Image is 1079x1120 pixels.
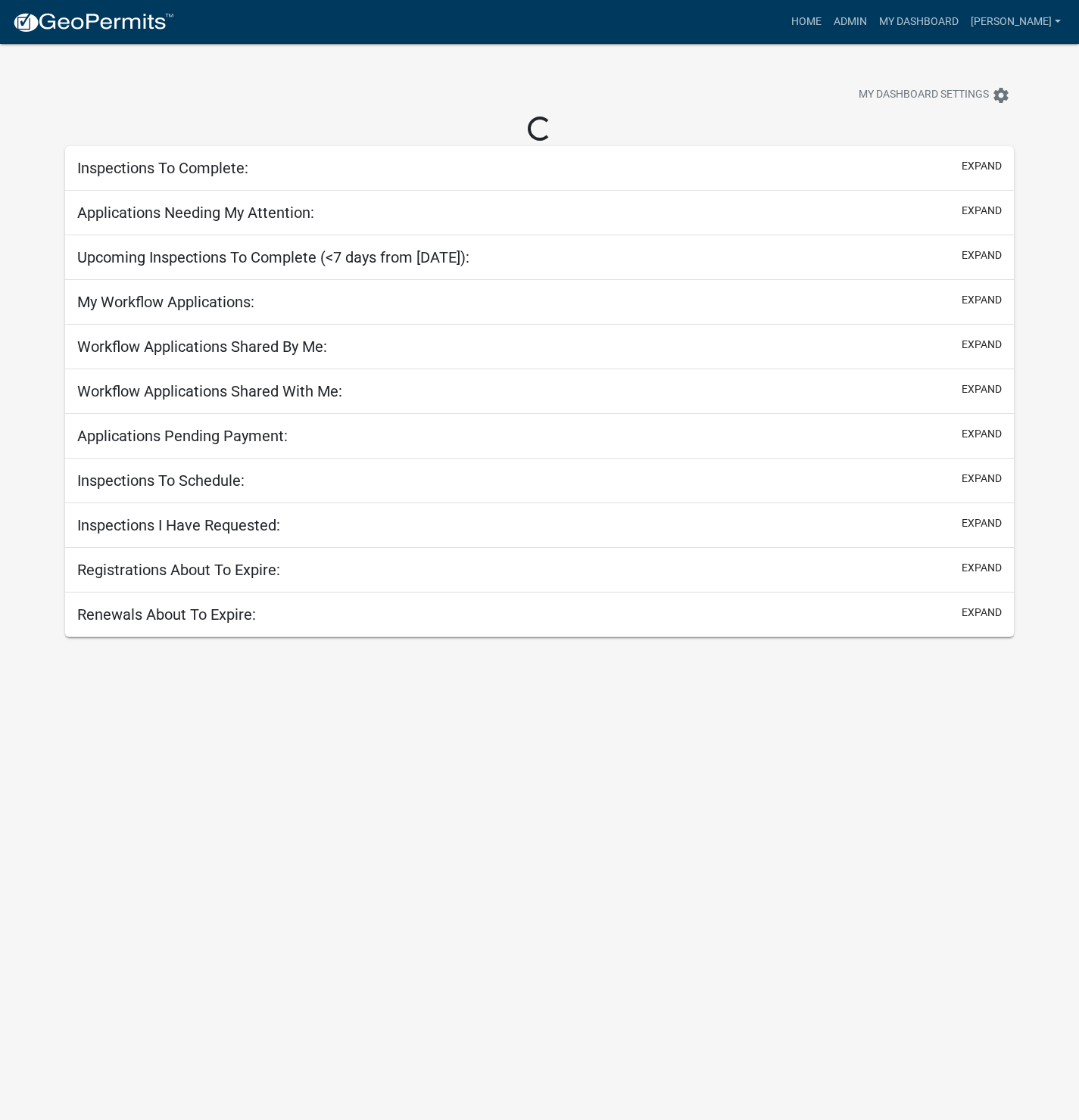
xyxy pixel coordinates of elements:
[962,247,1002,263] button: expand
[873,8,965,36] a: My Dashboard
[77,427,288,445] h5: Applications Pending Payment:
[962,381,1002,397] button: expand
[962,292,1002,308] button: expand
[962,605,1002,621] button: expand
[859,86,989,104] span: My Dashboard Settings
[77,561,280,579] h5: Registrations About To Expire:
[962,203,1002,219] button: expand
[962,337,1002,353] button: expand
[965,8,1067,36] a: [PERSON_NAME]
[77,382,342,400] h5: Workflow Applications Shared With Me:
[77,159,248,177] h5: Inspections To Complete:
[77,471,245,490] h5: Inspections To Schedule:
[77,204,314,222] h5: Applications Needing My Attention:
[77,293,254,311] h5: My Workflow Applications:
[785,8,828,36] a: Home
[962,515,1002,531] button: expand
[77,248,469,266] h5: Upcoming Inspections To Complete (<7 days from [DATE]):
[962,560,1002,576] button: expand
[962,158,1002,174] button: expand
[828,8,873,36] a: Admin
[77,516,280,534] h5: Inspections I Have Requested:
[77,338,327,356] h5: Workflow Applications Shared By Me:
[992,86,1010,104] i: settings
[847,80,1022,110] button: My Dashboard Settingssettings
[962,426,1002,442] button: expand
[962,471,1002,487] button: expand
[77,605,256,624] h5: Renewals About To Expire:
